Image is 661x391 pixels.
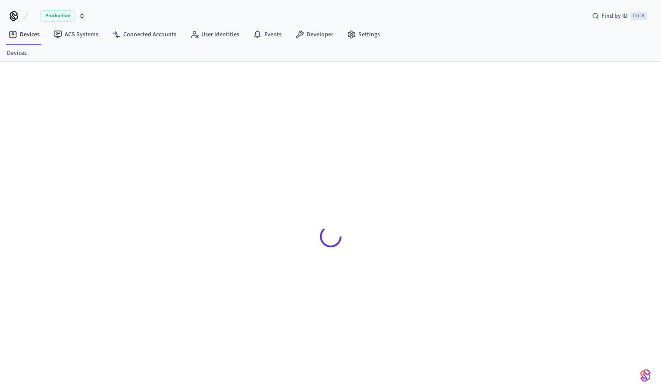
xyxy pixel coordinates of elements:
[47,27,105,42] a: ACS Systems
[183,27,246,42] a: User Identities
[7,49,27,58] a: Devices
[340,27,387,42] a: Settings
[630,12,647,20] span: Ctrl K
[105,27,183,42] a: Connected Accounts
[585,8,654,24] div: Find by IDCtrl K
[601,12,628,20] span: Find by ID
[640,369,651,382] img: SeamLogoGradient.69752ec5.svg
[2,27,47,42] a: Devices
[288,27,340,42] a: Developer
[246,27,288,42] a: Events
[41,10,75,22] span: Production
